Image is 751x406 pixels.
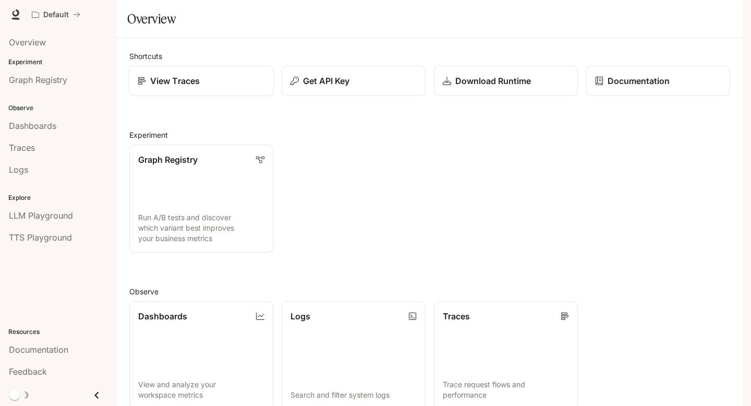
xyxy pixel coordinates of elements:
p: View and analyze your workspace metrics [138,379,264,400]
a: View Traces [129,66,274,97]
h2: Observe [129,286,730,297]
p: Default [43,10,69,19]
p: Documentation [608,75,670,87]
p: Logs [290,310,310,323]
p: Traces [443,310,470,323]
h2: Shortcuts [129,51,730,62]
p: Trace request flows and performance [443,379,569,400]
p: Run A/B tests and discover which variant best improves your business metrics [138,212,264,244]
p: Get API Key [303,75,349,87]
p: Graph Registry [138,153,198,166]
h2: Experiment [129,129,730,140]
p: Search and filter system logs [290,390,417,400]
a: Graph RegistryRun A/B tests and discover which variant best improves your business metrics [129,145,273,253]
button: Get API Key [282,66,426,96]
h1: Overview [127,8,176,29]
a: Download Runtime [434,66,578,96]
button: All workspaces [27,4,85,25]
p: View Traces [150,75,200,87]
a: Documentation [586,66,730,96]
p: Dashboards [138,310,187,323]
p: Download Runtime [455,75,531,87]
